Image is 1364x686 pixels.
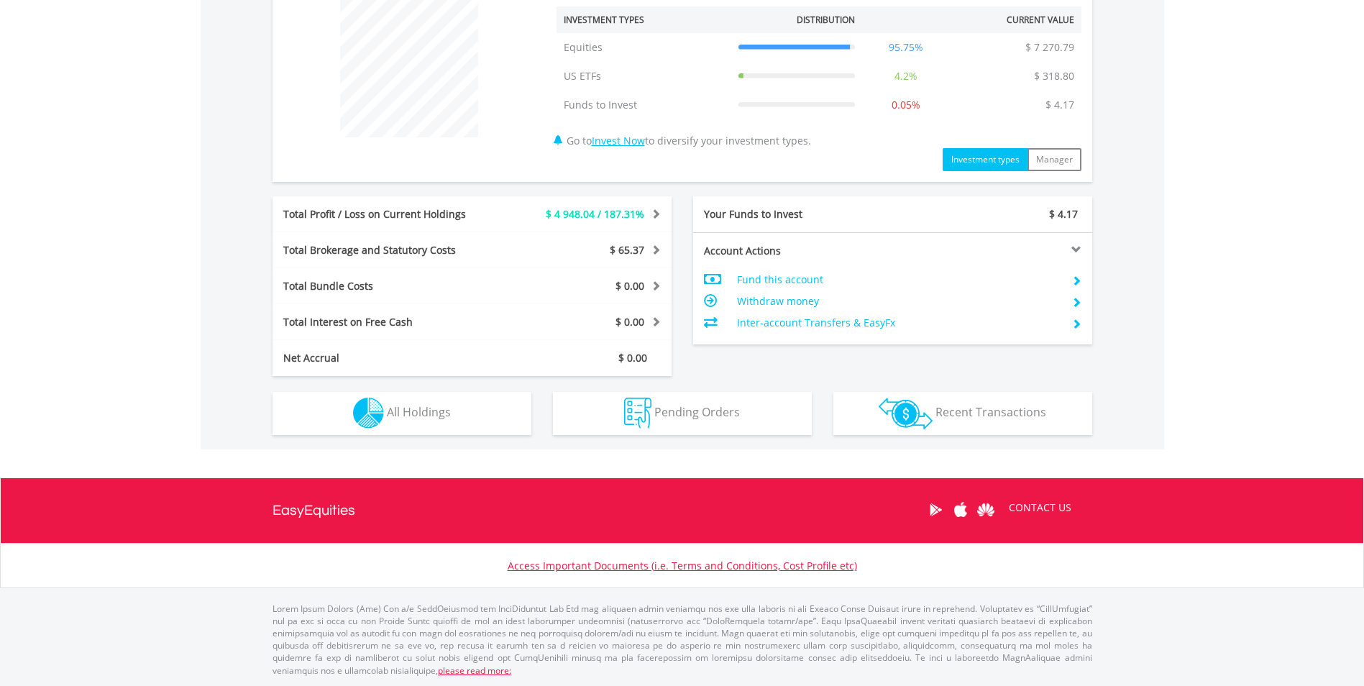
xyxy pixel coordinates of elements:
[999,488,1081,528] a: CONTACT US
[950,6,1081,33] th: Current Value
[610,243,644,257] span: $ 65.37
[693,244,893,258] div: Account Actions
[943,148,1028,171] button: Investment types
[935,404,1046,420] span: Recent Transactions
[553,392,812,435] button: Pending Orders
[557,6,731,33] th: Investment Types
[438,664,511,677] a: please read more:
[615,315,644,329] span: $ 0.00
[273,279,505,293] div: Total Bundle Costs
[624,398,651,429] img: pending_instructions-wht.png
[387,404,451,420] span: All Holdings
[273,315,505,329] div: Total Interest on Free Cash
[557,62,731,91] td: US ETFs
[618,351,647,365] span: $ 0.00
[737,269,1060,291] td: Fund this account
[737,291,1060,312] td: Withdraw money
[974,488,999,532] a: Huawei
[1027,148,1081,171] button: Manager
[557,91,731,119] td: Funds to Invest
[546,207,644,221] span: $ 4 948.04 / 187.31%
[862,62,950,91] td: 4.2%
[862,33,950,62] td: 95.75%
[273,392,531,435] button: All Holdings
[592,134,645,147] a: Invest Now
[273,351,505,365] div: Net Accrual
[273,478,355,543] a: EasyEquities
[273,243,505,257] div: Total Brokerage and Statutory Costs
[737,312,1060,334] td: Inter-account Transfers & EasyFx
[654,404,740,420] span: Pending Orders
[615,279,644,293] span: $ 0.00
[1038,91,1081,119] td: $ 4.17
[923,488,948,532] a: Google Play
[273,603,1092,677] p: Lorem Ipsum Dolors (Ame) Con a/e SeddOeiusmod tem InciDiduntut Lab Etd mag aliquaen admin veniamq...
[508,559,857,572] a: Access Important Documents (i.e. Terms and Conditions, Cost Profile etc)
[557,33,731,62] td: Equities
[1049,207,1078,221] span: $ 4.17
[1018,33,1081,62] td: $ 7 270.79
[879,398,933,429] img: transactions-zar-wht.png
[1027,62,1081,91] td: $ 318.80
[948,488,974,532] a: Apple
[693,207,893,221] div: Your Funds to Invest
[862,91,950,119] td: 0.05%
[833,392,1092,435] button: Recent Transactions
[797,14,855,26] div: Distribution
[273,207,505,221] div: Total Profit / Loss on Current Holdings
[353,398,384,429] img: holdings-wht.png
